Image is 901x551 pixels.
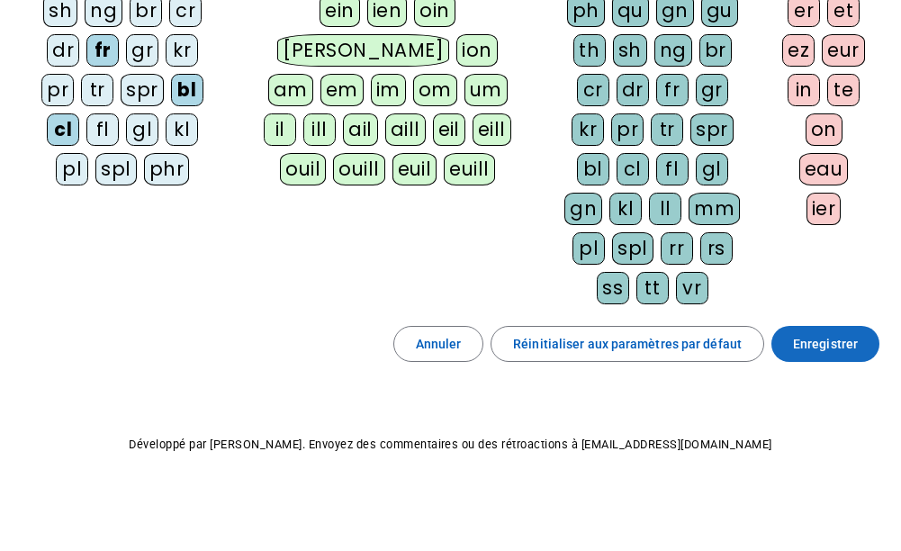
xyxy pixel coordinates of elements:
div: in [788,74,820,106]
div: spl [612,232,653,265]
div: ss [597,272,629,304]
div: ill [303,113,336,146]
div: pl [572,232,605,265]
div: euil [392,153,437,185]
span: Enregistrer [793,333,858,355]
div: phr [144,153,190,185]
div: am [268,74,313,106]
div: eau [799,153,849,185]
div: euill [444,153,494,185]
div: kl [166,113,198,146]
div: eil [433,113,466,146]
div: [PERSON_NAME] [277,34,449,67]
div: gl [126,113,158,146]
div: kr [166,34,198,67]
button: Annuler [393,326,484,362]
div: ll [649,193,681,225]
div: ouill [333,153,384,185]
div: rs [700,232,733,265]
div: tt [636,272,669,304]
div: kl [609,193,642,225]
div: fr [86,34,119,67]
div: cl [47,113,79,146]
div: sh [613,34,647,67]
button: Enregistrer [771,326,879,362]
div: te [827,74,860,106]
div: spl [95,153,137,185]
div: gn [564,193,602,225]
div: eill [473,113,511,146]
div: gr [696,74,728,106]
div: fl [86,113,119,146]
div: ez [782,34,815,67]
div: dr [47,34,79,67]
div: eur [822,34,865,67]
div: mm [689,193,740,225]
div: aill [385,113,426,146]
div: ng [654,34,692,67]
div: im [371,74,406,106]
div: em [320,74,364,106]
div: spr [121,74,164,106]
div: fl [656,153,689,185]
div: gr [126,34,158,67]
div: pr [41,74,74,106]
span: Réinitialiser aux paramètres par défaut [513,333,742,355]
div: th [573,34,606,67]
div: br [699,34,732,67]
div: om [413,74,457,106]
div: ion [456,34,498,67]
div: tr [651,113,683,146]
div: pl [56,153,88,185]
div: bl [171,74,203,106]
div: on [806,113,842,146]
div: dr [617,74,649,106]
div: cr [577,74,609,106]
div: um [464,74,508,106]
div: spr [690,113,734,146]
div: kr [572,113,604,146]
div: ail [343,113,378,146]
div: ier [806,193,842,225]
div: tr [81,74,113,106]
div: cl [617,153,649,185]
div: pr [611,113,644,146]
div: rr [661,232,693,265]
div: vr [676,272,708,304]
div: ouil [280,153,326,185]
div: fr [656,74,689,106]
span: Annuler [416,333,462,355]
div: il [264,113,296,146]
p: Développé par [PERSON_NAME]. Envoyez des commentaires ou des rétroactions à [EMAIL_ADDRESS][DOMAI... [14,434,887,456]
div: gl [696,153,728,185]
div: bl [577,153,609,185]
button: Réinitialiser aux paramètres par défaut [491,326,764,362]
